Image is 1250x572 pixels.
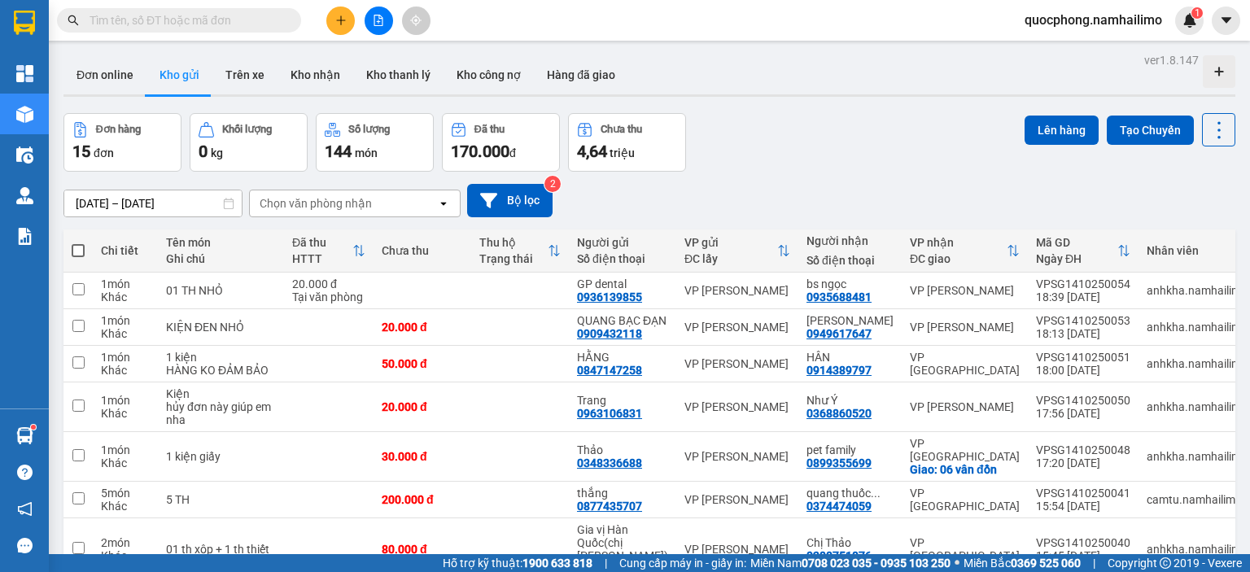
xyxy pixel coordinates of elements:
button: Đã thu170.000đ [442,113,560,172]
div: QUANG BẠC ĐẠN [577,314,668,327]
div: 5 TH [166,493,276,506]
div: 0936139855 [577,290,642,303]
div: Trạng thái [479,252,548,265]
div: Hồng Lợi [806,314,894,327]
span: 0 [199,142,208,161]
div: VP [PERSON_NAME] [910,321,1020,334]
div: 17:56 [DATE] [1036,407,1130,420]
img: dashboard-icon [16,65,33,82]
img: solution-icon [16,228,33,245]
button: Đơn hàng15đơn [63,113,181,172]
span: | [605,554,607,572]
div: Kiện [166,387,276,400]
span: message [17,538,33,553]
button: Hàng đã giao [534,55,628,94]
span: caret-down [1219,13,1234,28]
button: Khối lượng0kg [190,113,308,172]
div: Chưa thu [601,124,642,135]
div: anhkha.namhailimo [1147,450,1248,463]
button: Số lượng144món [316,113,434,172]
div: 20.000 đ [292,277,365,290]
div: Đơn hàng [96,124,141,135]
img: logo-vxr [14,11,35,35]
div: hủy đơn này giúp em nha [166,400,276,426]
div: VP [PERSON_NAME] [910,284,1020,297]
span: 15 [72,142,90,161]
div: VPSG1410250051 [1036,351,1130,364]
div: Tại văn phòng [292,290,365,303]
button: Lên hàng [1025,116,1099,145]
button: Tạo Chuyến [1107,116,1194,145]
div: Khác [101,500,150,513]
div: Chi tiết [101,244,150,257]
div: anhkha.namhailimo [1147,543,1248,556]
span: ... [871,487,881,500]
div: Chưa thu [382,244,463,257]
div: VPSG1410250041 [1036,487,1130,500]
div: GP dental [577,277,668,290]
button: Trên xe [212,55,278,94]
div: Ngày ĐH [1036,252,1117,265]
sup: 1 [31,425,36,430]
div: 20.000 đ [382,400,463,413]
div: 0963106831 [577,407,642,420]
img: warehouse-icon [16,106,33,123]
div: thắng [577,487,668,500]
div: Số điện thoại [577,252,668,265]
span: 144 [325,142,352,161]
th: Toggle SortBy [1028,229,1139,273]
div: ver 1.8.147 [1144,51,1199,69]
button: file-add [365,7,393,35]
th: Toggle SortBy [676,229,798,273]
sup: 1 [1191,7,1203,19]
button: Bộ lọc [467,184,553,217]
span: notification [17,501,33,517]
sup: 2 [544,176,561,192]
div: Nhân viên [1147,244,1248,257]
div: 1 món [101,314,150,327]
div: VPSG1410250053 [1036,314,1130,327]
span: quocphong.namhailimo [1012,10,1175,30]
span: 1 [1194,7,1200,19]
span: Miền Bắc [964,554,1081,572]
div: anhkha.namhailimo [1147,284,1248,297]
div: 1 kiện giấy [166,450,276,463]
div: Khác [101,364,150,377]
span: đ [509,146,516,159]
div: VP [PERSON_NAME] [910,400,1020,413]
th: Toggle SortBy [284,229,374,273]
th: Toggle SortBy [902,229,1028,273]
div: HÂN [806,351,894,364]
div: 2 món [101,536,150,549]
div: VPSG1410250050 [1036,394,1130,407]
div: 0935688481 [806,290,872,303]
div: Số điện thoại [806,254,894,267]
div: 5 món [101,487,150,500]
div: ĐC lấy [684,252,777,265]
div: ĐC giao [910,252,1007,265]
div: 0877435707 [577,500,642,513]
div: HTTT [292,252,352,265]
div: Giao: 06 vân đồn [910,463,1020,476]
input: Select a date range. [64,190,242,216]
div: 0388751876 [806,549,872,562]
div: 01 th xôp + 1 th thiết [166,543,276,556]
img: warehouse-icon [16,427,33,444]
svg: open [437,197,450,210]
div: Người nhận [806,234,894,247]
div: 18:00 [DATE] [1036,364,1130,377]
div: pet family [806,443,894,456]
span: file-add [373,15,384,26]
button: Kho gửi [146,55,212,94]
div: 1 món [101,443,150,456]
div: VP [PERSON_NAME] [684,450,790,463]
span: copyright [1160,557,1171,569]
div: Số lượng [348,124,390,135]
img: warehouse-icon [16,187,33,204]
div: Ghi chú [166,252,276,265]
div: 0899355699 [806,456,872,469]
span: search [68,15,79,26]
div: Tên món [166,236,276,249]
div: 18:39 [DATE] [1036,290,1130,303]
span: Hỗ trợ kỹ thuật: [443,554,592,572]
